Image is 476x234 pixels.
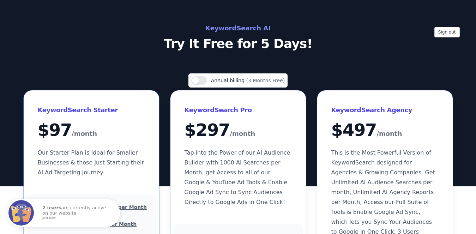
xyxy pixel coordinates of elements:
[185,104,292,116] h3: KeywordSearch Pro
[38,104,145,116] h3: KeywordSearch Starter
[38,149,144,176] span: Our Starter Plan is Ideal for Smaller Businesses & those Just Starting their AI Ad Targeting Jour...
[185,121,292,139] div: $ 297
[8,200,34,226] img: Fomo
[376,128,402,139] span: /month
[80,37,396,51] p: Try It Free for 5 Days!
[42,205,113,220] p: are currently active on our website
[72,128,97,139] span: /month
[211,78,246,83] span: Annual billing
[38,121,145,139] div: $ 97
[230,128,255,139] span: /month
[185,149,290,205] span: Tap into the Power of our AI Audience Builder with 1000 AI Searches per Month, get Access to all ...
[42,205,61,210] strong: 2 users
[434,27,460,37] button: Sign out
[331,104,439,116] h3: KeywordSearch Agency
[42,217,111,220] small: just now
[80,23,396,34] h2: KeywordSearch AI
[246,78,285,83] span: (3 Months Free)
[331,121,439,139] div: $ 497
